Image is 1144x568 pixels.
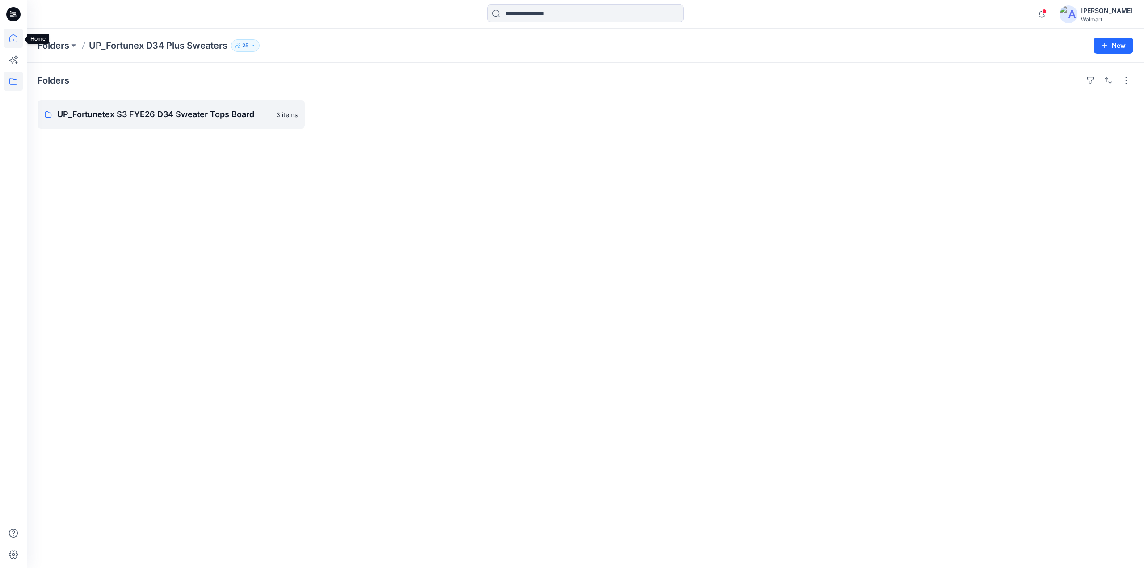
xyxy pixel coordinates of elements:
img: avatar [1060,5,1077,23]
button: 25 [231,39,260,52]
a: UP_Fortunetex S3 FYE26 D34 Sweater Tops Board3 items [38,100,305,129]
p: 3 items [276,110,298,119]
div: Walmart [1081,16,1133,23]
a: Folders [38,39,69,52]
p: 25 [242,41,248,50]
p: UP_Fortunetex S3 FYE26 D34 Sweater Tops Board [57,108,271,121]
div: [PERSON_NAME] [1081,5,1133,16]
button: New [1094,38,1133,54]
p: UP_Fortunex D34 Plus Sweaters [89,39,227,52]
h4: Folders [38,75,69,86]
